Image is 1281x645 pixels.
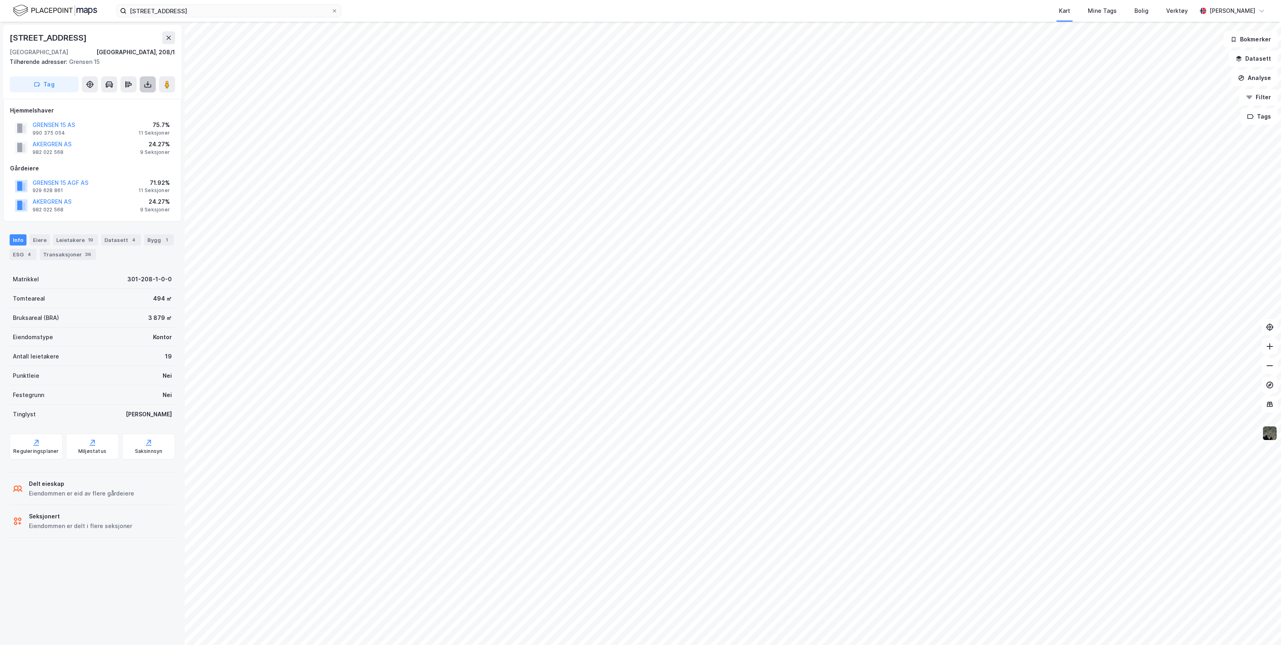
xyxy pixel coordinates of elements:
[33,130,65,136] div: 990 375 054
[140,207,170,213] div: 9 Seksjoner
[30,234,50,246] div: Eiere
[33,207,63,213] div: 982 022 568
[86,236,95,244] div: 19
[153,332,172,342] div: Kontor
[135,448,163,455] div: Saksinnsyn
[13,390,44,400] div: Festegrunn
[10,249,37,260] div: ESG
[96,47,175,57] div: [GEOGRAPHIC_DATA], 208/1
[13,294,45,303] div: Tomteareal
[10,57,169,67] div: Grensen 15
[10,234,27,246] div: Info
[130,236,138,244] div: 4
[13,448,59,455] div: Reguleringsplaner
[29,479,134,489] div: Delt eieskap
[29,512,132,521] div: Seksjonert
[139,187,170,194] div: 11 Seksjoner
[10,106,175,115] div: Hjemmelshaver
[33,187,63,194] div: 929 628 861
[140,139,170,149] div: 24.27%
[140,197,170,207] div: 24.27%
[163,236,171,244] div: 1
[1166,6,1188,16] div: Verktøy
[1241,606,1281,645] iframe: Chat Widget
[1231,70,1278,86] button: Analyse
[140,149,170,156] div: 9 Seksjoner
[84,250,93,258] div: 36
[1229,51,1278,67] button: Datasett
[144,234,174,246] div: Bygg
[1224,31,1278,47] button: Bokmerker
[13,332,53,342] div: Eiendomstype
[165,352,172,361] div: 19
[139,120,170,130] div: 75.7%
[10,164,175,173] div: Gårdeiere
[139,130,170,136] div: 11 Seksjoner
[53,234,98,246] div: Leietakere
[127,274,172,284] div: 301-208-1-0-0
[10,47,68,57] div: [GEOGRAPHIC_DATA]
[139,178,170,188] div: 71.92%
[126,5,331,17] input: Søk på adresse, matrikkel, gårdeiere, leietakere eller personer
[153,294,172,303] div: 494 ㎡
[163,390,172,400] div: Nei
[1088,6,1117,16] div: Mine Tags
[10,76,79,92] button: Tag
[1239,89,1278,105] button: Filter
[13,313,59,323] div: Bruksareal (BRA)
[148,313,172,323] div: 3 879 ㎡
[13,4,97,18] img: logo.f888ab2527a4732fd821a326f86c7f29.svg
[33,149,63,156] div: 982 022 568
[13,274,39,284] div: Matrikkel
[1210,6,1255,16] div: [PERSON_NAME]
[29,489,134,498] div: Eiendommen er eid av flere gårdeiere
[78,448,106,455] div: Miljøstatus
[29,521,132,531] div: Eiendommen er delt i flere seksjoner
[13,352,59,361] div: Antall leietakere
[101,234,141,246] div: Datasett
[10,58,69,65] span: Tilhørende adresser:
[1134,6,1148,16] div: Bolig
[25,250,33,258] div: 4
[126,410,172,419] div: [PERSON_NAME]
[13,410,36,419] div: Tinglyst
[1059,6,1070,16] div: Kart
[1262,426,1277,441] img: 9k=
[163,371,172,381] div: Nei
[13,371,39,381] div: Punktleie
[1240,109,1278,125] button: Tags
[10,31,88,44] div: [STREET_ADDRESS]
[40,249,96,260] div: Transaksjoner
